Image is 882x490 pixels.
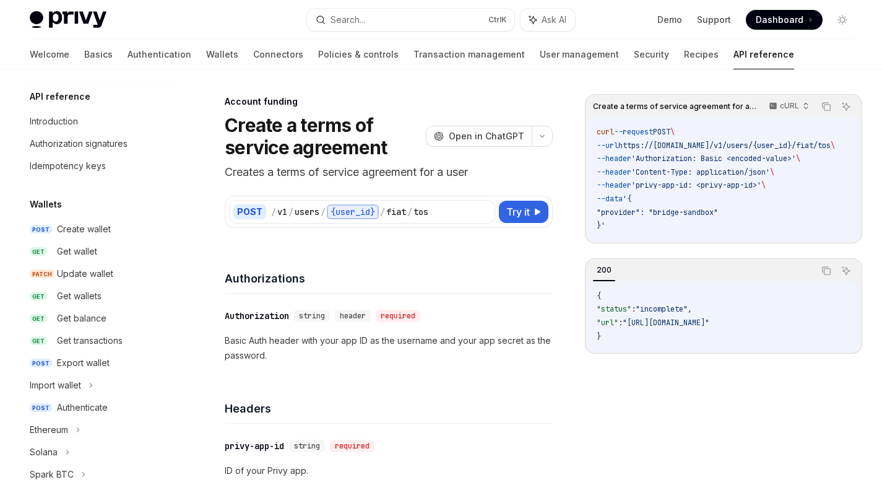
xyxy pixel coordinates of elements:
span: \ [761,180,766,190]
span: Create a terms of service agreement for a user [593,102,757,112]
div: Solana [30,445,58,460]
h5: Wallets [30,197,62,212]
span: 'Authorization: Basic <encoded-value>' [631,154,796,164]
div: 200 [593,263,615,278]
a: Policies & controls [318,40,399,69]
span: Dashboard [756,14,803,26]
span: POST [30,403,52,413]
a: Introduction [20,110,178,133]
span: PATCH [30,269,54,279]
span: POST [30,359,52,368]
div: Authorization [225,310,289,322]
p: Creates a terms of service agreement for a user [225,164,553,181]
span: GET [30,292,47,301]
div: required [376,310,420,322]
div: {user_id} [327,204,379,219]
span: }' [597,221,605,230]
span: } [597,331,601,341]
span: --header [597,167,631,177]
a: GETGet transactions [20,330,178,352]
span: \ [831,141,835,151]
span: --header [597,180,631,190]
span: string [294,441,320,451]
div: Export wallet [57,356,110,370]
div: required [330,440,374,452]
div: Introduction [30,114,78,129]
span: { [597,291,601,301]
button: Copy the contents from the code block [818,98,834,115]
p: cURL [780,101,799,111]
div: / [380,206,385,218]
h4: Authorizations [225,270,553,287]
span: "url" [597,318,618,328]
p: ID of your Privy app. [225,463,553,478]
a: Demo [657,14,682,26]
span: "[URL][DOMAIN_NAME]" [623,318,709,328]
span: Open in ChatGPT [449,130,524,142]
a: API reference [733,40,794,69]
div: Create wallet [57,222,111,237]
div: Get balance [57,311,106,326]
button: Ask AI [838,263,854,279]
div: tos [413,206,428,218]
a: Authorization signatures [20,133,178,155]
a: Wallets [206,40,238,69]
span: 'Content-Type: application/json' [631,167,770,177]
a: User management [540,40,619,69]
button: Search...CtrlK [307,9,514,31]
a: Authentication [128,40,191,69]
span: 'privy-app-id: <privy-app-id>' [631,180,761,190]
div: Get wallet [57,244,97,259]
span: \ [770,167,774,177]
a: GETGet balance [20,307,178,330]
span: https://[DOMAIN_NAME]/v1/users/{user_id}/fiat/tos [618,141,831,151]
p: Basic Auth header with your app ID as the username and your app secret as the password. [225,333,553,363]
h1: Create a terms of service agreement [225,114,421,159]
div: Get wallets [57,289,102,304]
span: GET [30,336,47,346]
span: : [618,318,623,328]
span: '{ [623,194,631,204]
span: POST [653,127,670,137]
a: Recipes [684,40,719,69]
span: --request [614,127,653,137]
span: string [299,311,325,321]
span: "status" [597,304,631,314]
a: GETGet wallets [20,285,178,307]
div: Update wallet [57,266,113,281]
span: header [340,311,366,321]
div: Authorization signatures [30,136,128,151]
div: fiat [386,206,406,218]
div: / [407,206,412,218]
a: Transaction management [413,40,525,69]
span: "incomplete" [636,304,688,314]
span: : [631,304,636,314]
div: Account funding [225,95,553,108]
a: GETGet wallet [20,240,178,263]
img: light logo [30,11,106,28]
div: Idempotency keys [30,159,106,173]
div: Spark BTC [30,467,74,482]
a: Idempotency keys [20,155,178,177]
span: Ask AI [542,14,566,26]
span: GET [30,247,47,256]
div: Import wallet [30,378,81,393]
span: Ctrl K [488,15,507,25]
a: POSTAuthenticate [20,396,178,419]
div: Get transactions [57,333,123,348]
a: POSTCreate wallet [20,218,178,240]
span: curl [597,127,614,137]
div: users [295,206,319,218]
div: Search... [331,12,365,27]
h5: API reference [30,89,90,104]
span: POST [30,225,52,234]
div: / [288,206,293,218]
div: privy-app-id [225,440,284,452]
a: Connectors [253,40,303,69]
span: --data [597,194,623,204]
button: cURL [762,96,815,117]
button: Open in ChatGPT [426,126,532,147]
button: Ask AI [838,98,854,115]
span: , [688,304,692,314]
h4: Headers [225,400,553,417]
